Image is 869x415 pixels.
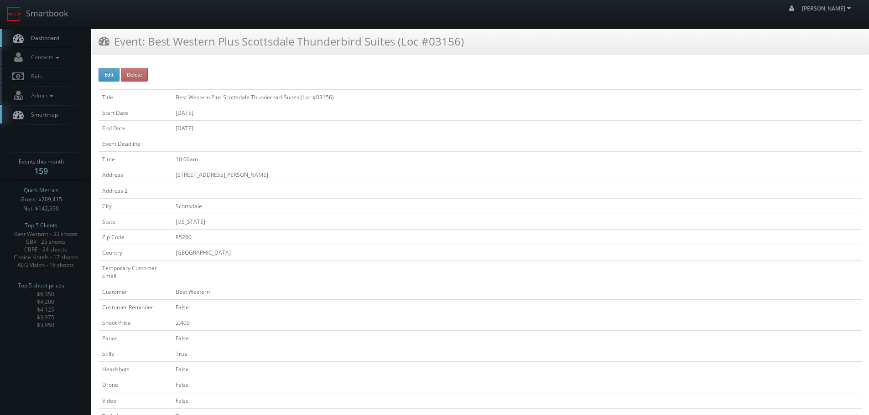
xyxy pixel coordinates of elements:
[172,229,862,245] td: 85260
[802,5,853,12] span: [PERSON_NAME]
[172,330,862,346] td: False
[99,330,172,346] td: Panos
[99,299,172,315] td: Customer Reminder
[172,315,862,330] td: 2,400
[34,165,48,176] strong: 159
[172,393,862,408] td: False
[172,120,862,136] td: [DATE]
[99,89,172,105] td: Title
[18,281,64,290] span: Top 5 shoot prices
[172,167,862,183] td: [STREET_ADDRESS][PERSON_NAME]
[172,89,862,105] td: Best Western Plus Scottsdale Thunderbird Suites (Loc #03156)
[172,214,862,229] td: [US_STATE]
[121,68,148,82] button: Delete
[99,377,172,393] td: Drone
[21,195,62,204] span: Gross: $209,415
[24,186,58,195] span: Quick Metrics
[99,346,172,362] td: Stills
[99,362,172,377] td: Headshots
[99,261,172,284] td: Temporary Customer Email
[26,34,59,42] span: Dashboard
[172,152,862,167] td: 10:00am
[25,221,57,230] span: Top 5 Clients
[26,92,56,99] span: Admin
[172,346,862,362] td: True
[7,7,21,21] img: smartbook-logo.png
[99,183,172,198] td: Address 2
[99,136,172,152] td: Event Deadline
[99,315,172,330] td: Shoot Price
[19,157,64,166] span: Events this month
[99,229,172,245] td: Zip Code
[99,284,172,299] td: Customer
[26,111,58,118] span: Smartmap
[26,72,42,80] span: Bids
[172,377,862,393] td: False
[99,105,172,120] td: Start Date
[99,393,172,408] td: Video
[99,245,172,261] td: Country
[172,105,862,120] td: [DATE]
[99,68,120,82] button: Edit
[172,299,862,315] td: False
[99,167,172,183] td: Address
[23,204,59,213] span: Net: $142,690
[172,362,862,377] td: False
[99,198,172,214] td: City
[26,53,62,61] span: Contacts
[172,198,862,214] td: Scottsdale
[172,245,862,261] td: [GEOGRAPHIC_DATA]
[172,284,862,299] td: Best Western
[99,152,172,167] td: Time
[99,120,172,136] td: End Date
[99,214,172,229] td: State
[99,33,464,49] h3: Event: Best Western Plus Scottsdale Thunderbird Suites (Loc #03156)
